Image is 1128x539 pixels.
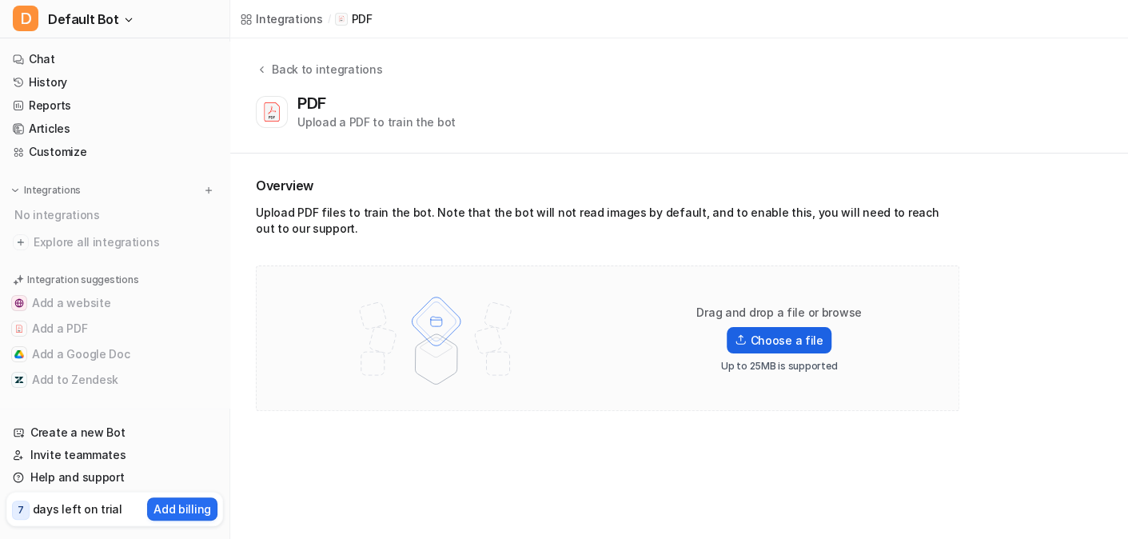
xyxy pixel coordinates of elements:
[14,375,24,385] img: Add to Zendesk
[13,234,29,250] img: explore all integrations
[696,305,862,321] p: Drag and drop a file or browse
[351,11,372,27] p: PDF
[256,205,959,243] div: Upload PDF files to train the bot. Note that the bot will not read images by default, and to enab...
[6,94,223,117] a: Reports
[6,290,223,316] button: Add a websiteAdd a website
[6,118,223,140] a: Articles
[335,11,372,27] a: PDF iconPDF
[14,298,24,308] img: Add a website
[10,202,223,228] div: No integrations
[721,360,837,373] p: Up to 25MB is supported
[203,185,214,196] img: menu_add.svg
[24,184,81,197] p: Integrations
[6,141,223,163] a: Customize
[256,61,382,94] button: Back to integrations
[240,10,323,27] a: Integrations
[6,48,223,70] a: Chat
[33,501,122,517] p: days left on trial
[6,444,223,466] a: Invite teammates
[6,71,223,94] a: History
[34,230,217,255] span: Explore all integrations
[267,61,382,78] div: Back to integrations
[6,367,223,393] button: Add to ZendeskAdd to Zendesk
[153,501,211,517] p: Add billing
[18,503,24,517] p: 7
[6,341,223,367] button: Add a Google DocAdd a Google Doc
[10,185,21,196] img: expand menu
[13,6,38,31] span: D
[14,324,24,333] img: Add a PDF
[6,316,223,341] button: Add a PDFAdd a PDF
[27,273,138,287] p: Integration suggestions
[6,466,223,489] a: Help and support
[337,15,345,23] img: PDF icon
[328,12,331,26] span: /
[256,10,323,27] div: Integrations
[727,327,831,353] label: Choose a file
[14,349,24,359] img: Add a Google Doc
[48,8,119,30] span: Default Bot
[6,231,223,254] a: Explore all integrations
[332,282,540,394] img: File upload illustration
[6,182,86,198] button: Integrations
[256,176,959,195] h2: Overview
[6,421,223,444] a: Create a new Bot
[297,94,333,113] div: PDF
[297,114,456,130] div: Upload a PDF to train the bot
[147,497,217,521] button: Add billing
[735,334,747,345] img: Upload icon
